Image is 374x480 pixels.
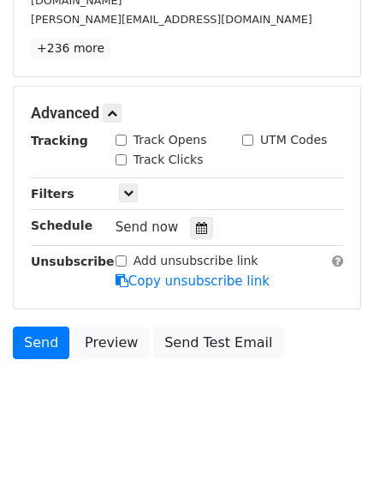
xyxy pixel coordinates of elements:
a: +236 more [31,38,110,59]
a: Copy unsubscribe link [116,273,270,289]
a: Send [13,327,69,359]
small: [PERSON_NAME][EMAIL_ADDRESS][DOMAIN_NAME] [31,13,312,26]
label: UTM Codes [260,131,327,149]
strong: Schedule [31,219,92,232]
span: Send now [116,219,179,235]
h5: Advanced [31,104,343,123]
label: Track Clicks [134,151,204,169]
label: Track Opens [134,131,207,149]
a: Send Test Email [153,327,283,359]
strong: Tracking [31,134,88,147]
iframe: Chat Widget [288,398,374,480]
a: Preview [74,327,149,359]
label: Add unsubscribe link [134,252,258,270]
strong: Unsubscribe [31,255,115,268]
strong: Filters [31,187,74,201]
